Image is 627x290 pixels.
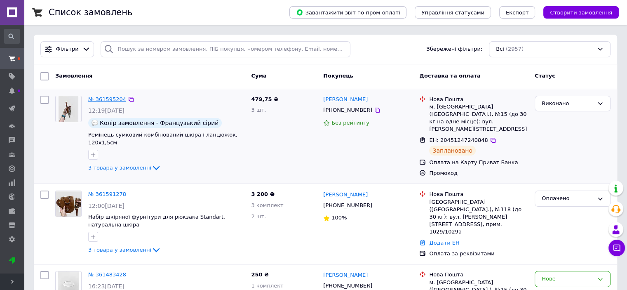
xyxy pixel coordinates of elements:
img: :speech_balloon: [92,120,98,126]
a: [PERSON_NAME] [323,96,368,104]
span: 3 товара у замовленні [88,247,151,253]
span: Доставка та оплата [419,73,480,79]
a: 3 товара у замовленні [88,165,161,171]
div: Нова Пошта [429,271,528,278]
a: Ремінець сумковий комбінований шкіра і ланцюжок, 120х1,5см [88,132,237,146]
a: Набір шкіряної фурнітури для рюкзака Standart, натуральна шкіра [88,214,225,228]
span: 3 200 ₴ [251,191,274,197]
a: Фото товару [55,191,82,217]
span: Створити замовлення [550,9,612,16]
div: Оплата за реквізитами [429,250,528,257]
span: Всі [496,45,504,53]
div: Нове [542,275,594,283]
span: 1 комплект [251,283,283,289]
span: Статус [535,73,555,79]
span: 16:23[DATE] [88,283,124,290]
span: Управління статусами [421,9,484,16]
span: ЕН: 20451247240848 [429,137,488,143]
span: Експорт [506,9,529,16]
span: 100% [331,215,347,221]
span: 3 шт. [251,107,266,113]
div: Заплановано [429,146,476,156]
span: Замовлення [55,73,92,79]
span: Покупець [323,73,353,79]
a: 3 товара у замовленні [88,247,161,253]
div: [GEOGRAPHIC_DATA] ([GEOGRAPHIC_DATA].), №118 (до 30 кг): вул. [PERSON_NAME][STREET_ADDRESS], прим... [429,198,528,236]
div: [PHONE_NUMBER] [322,200,374,211]
span: Фільтри [56,45,79,53]
button: Створити замовлення [543,6,619,19]
button: Управління статусами [415,6,491,19]
div: Оплата на Карту Приват Банка [429,159,528,166]
span: 250 ₴ [251,271,269,278]
img: Фото товару [56,191,81,217]
a: № 361591278 [88,191,126,197]
a: [PERSON_NAME] [323,191,368,199]
a: Фото товару [55,96,82,122]
button: Чат з покупцем [608,240,625,256]
div: м. [GEOGRAPHIC_DATA] ([GEOGRAPHIC_DATA].), №15 (до 30 кг на одне місце): вул. [PERSON_NAME][STREE... [429,103,528,133]
span: Завантажити звіт по пром-оплаті [296,9,400,16]
button: Експорт [499,6,535,19]
div: Нова Пошта [429,96,528,103]
div: Виконано [542,99,594,108]
span: (2957) [506,46,524,52]
span: Збережені фільтри: [426,45,482,53]
span: Колір замовлення - Французький сірий [100,120,218,126]
button: Завантажити звіт по пром-оплаті [289,6,406,19]
a: Додати ЕН [429,240,459,246]
input: Пошук за номером замовлення, ПІБ покупця, номером телефону, Email, номером накладної [101,41,350,57]
span: 2 шт. [251,213,266,219]
div: Промокод [427,168,530,179]
span: Cума [251,73,266,79]
span: 12:00[DATE] [88,203,124,209]
div: Оплачено [542,194,594,203]
h1: Список замовлень [49,7,132,17]
span: Без рейтингу [331,120,369,126]
span: 3 комплект [251,202,283,208]
div: Нова Пошта [429,191,528,198]
span: 479,75 ₴ [251,96,278,102]
a: Створити замовлення [535,9,619,15]
div: [PHONE_NUMBER] [322,105,374,116]
a: № 361595204 [88,96,126,102]
a: [PERSON_NAME] [323,271,368,279]
span: 12:19[DATE] [88,107,124,114]
span: 3 товара у замовленні [88,165,151,171]
a: № 361483428 [88,271,126,278]
img: Фото товару [59,96,79,122]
